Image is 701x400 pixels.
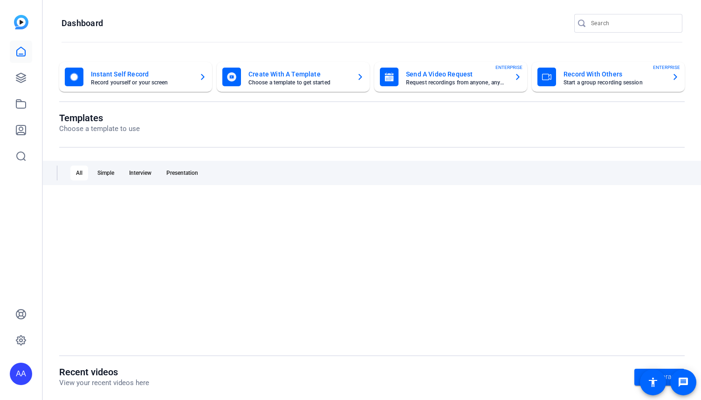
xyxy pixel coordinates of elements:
[647,377,659,388] mat-icon: accessibility
[124,166,157,180] div: Interview
[564,69,664,80] mat-card-title: Record With Others
[591,18,675,29] input: Search
[248,69,349,80] mat-card-title: Create With A Template
[653,64,680,71] span: ENTERPRISE
[248,80,349,85] mat-card-subtitle: Choose a template to get started
[70,166,88,180] div: All
[59,62,212,92] button: Instant Self RecordRecord yourself or your screen
[532,62,685,92] button: Record With OthersStart a group recording sessionENTERPRISE
[14,15,28,29] img: blue-gradient.svg
[161,166,204,180] div: Presentation
[634,369,685,386] a: Go to library
[10,363,32,385] div: AA
[59,112,140,124] h1: Templates
[91,69,192,80] mat-card-title: Instant Self Record
[374,62,527,92] button: Send A Video RequestRequest recordings from anyone, anywhereENTERPRISE
[217,62,370,92] button: Create With A TemplateChoose a template to get started
[59,378,149,388] p: View your recent videos here
[92,166,120,180] div: Simple
[62,18,103,29] h1: Dashboard
[59,124,140,134] p: Choose a template to use
[59,366,149,378] h1: Recent videos
[91,80,192,85] mat-card-subtitle: Record yourself or your screen
[406,69,507,80] mat-card-title: Send A Video Request
[564,80,664,85] mat-card-subtitle: Start a group recording session
[495,64,522,71] span: ENTERPRISE
[678,377,689,388] mat-icon: message
[406,80,507,85] mat-card-subtitle: Request recordings from anyone, anywhere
